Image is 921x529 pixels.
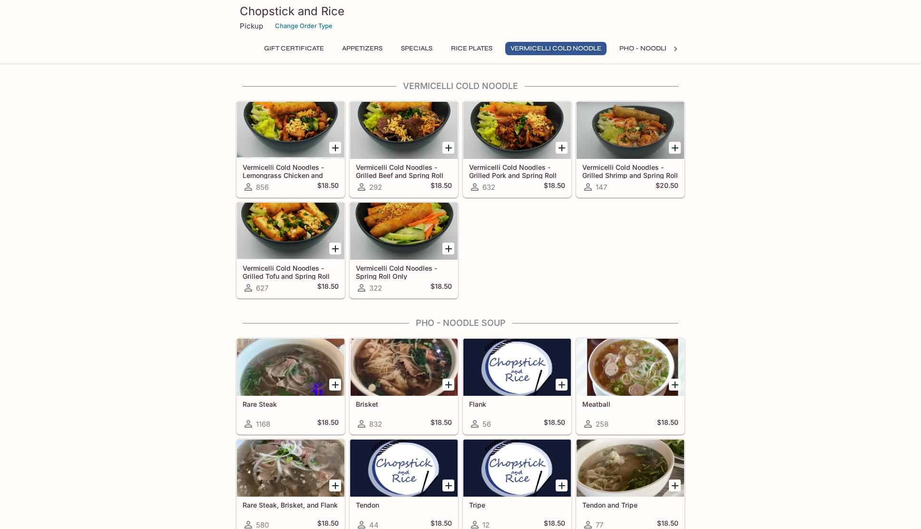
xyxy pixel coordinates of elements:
[656,181,678,193] h5: $20.50
[329,379,341,391] button: Add Rare Steak
[669,379,681,391] button: Add Meatball
[243,400,339,408] h5: Rare Steak
[442,243,454,255] button: Add Vermicelli Cold Noodles - Spring Roll Only
[576,338,685,434] a: Meatball258$18.50
[482,183,495,192] span: 632
[442,379,454,391] button: Add Brisket
[350,339,458,396] div: Brisket
[236,338,345,434] a: Rare Steak1168$18.50
[350,440,458,497] div: Tendon
[442,142,454,154] button: Add Vermicelli Cold Noodles - Grilled Beef and Spring Roll
[236,318,685,328] h4: Pho - Noodle Soup
[582,163,678,179] h5: Vermicelli Cold Noodles - Grilled Shrimp and Spring Roll
[369,420,382,429] span: 832
[556,142,568,154] button: Add Vermicelli Cold Noodles - Grilled Pork and Spring Roll
[317,181,339,193] h5: $18.50
[350,338,458,434] a: Brisket832$18.50
[243,163,339,179] h5: Vermicelli Cold Noodles - Lemongrass Chicken and Spring Roll
[469,163,565,179] h5: Vermicelli Cold Noodles - Grilled Pork and Spring Roll
[329,243,341,255] button: Add Vermicelli Cold Noodles - Grilled Tofu and Spring Roll
[576,101,685,197] a: Vermicelli Cold Noodles - Grilled Shrimp and Spring Roll147$20.50
[356,264,452,280] h5: Vermicelli Cold Noodles - Spring Roll Only
[469,400,565,408] h5: Flank
[463,339,571,396] div: Flank
[505,42,607,55] button: Vermicelli Cold Noodle
[369,284,382,293] span: 322
[556,379,568,391] button: Add Flank
[243,501,339,509] h5: Rare Steak, Brisket, and Flank
[463,338,571,434] a: Flank56$18.50
[582,501,678,509] h5: Tendon and Tripe
[317,282,339,294] h5: $18.50
[544,181,565,193] h5: $18.50
[256,420,270,429] span: 1168
[271,19,337,33] button: Change Order Type
[577,339,684,396] div: Meatball
[596,183,607,192] span: 147
[237,203,344,260] div: Vermicelli Cold Noodles - Grilled Tofu and Spring Roll
[463,102,571,159] div: Vermicelli Cold Noodles - Grilled Pork and Spring Roll
[329,480,341,491] button: Add Rare Steak, Brisket, and Flank
[236,202,345,298] a: Vermicelli Cold Noodles - Grilled Tofu and Spring Roll627$18.50
[463,440,571,497] div: Tripe
[236,81,685,91] h4: Vermicelli Cold Noodle
[237,102,344,159] div: Vermicelli Cold Noodles - Lemongrass Chicken and Spring Roll
[329,142,341,154] button: Add Vermicelli Cold Noodles - Lemongrass Chicken and Spring Roll
[240,21,263,30] p: Pickup
[350,203,458,260] div: Vermicelli Cold Noodles - Spring Roll Only
[446,42,498,55] button: Rice Plates
[614,42,694,55] button: Pho - Noodle Soup
[356,400,452,408] h5: Brisket
[236,101,345,197] a: Vermicelli Cold Noodles - Lemongrass Chicken and Spring Roll856$18.50
[317,418,339,430] h5: $18.50
[442,480,454,491] button: Add Tendon
[463,101,571,197] a: Vermicelli Cold Noodles - Grilled Pork and Spring Roll632$18.50
[544,418,565,430] h5: $18.50
[240,4,681,19] h3: Chopstick and Rice
[582,400,678,408] h5: Meatball
[657,418,678,430] h5: $18.50
[350,101,458,197] a: Vermicelli Cold Noodles - Grilled Beef and Spring Roll292$18.50
[431,418,452,430] h5: $18.50
[256,183,269,192] span: 856
[669,480,681,491] button: Add Tendon and Tripe
[395,42,438,55] button: Specials
[596,420,608,429] span: 258
[356,501,452,509] h5: Tendon
[337,42,388,55] button: Appetizers
[482,420,491,429] span: 56
[237,339,344,396] div: Rare Steak
[431,282,452,294] h5: $18.50
[556,480,568,491] button: Add Tripe
[356,163,452,179] h5: Vermicelli Cold Noodles - Grilled Beef and Spring Roll
[577,440,684,497] div: Tendon and Tripe
[469,501,565,509] h5: Tripe
[350,102,458,159] div: Vermicelli Cold Noodles - Grilled Beef and Spring Roll
[256,284,268,293] span: 627
[350,202,458,298] a: Vermicelli Cold Noodles - Spring Roll Only322$18.50
[577,102,684,159] div: Vermicelli Cold Noodles - Grilled Shrimp and Spring Roll
[431,181,452,193] h5: $18.50
[369,183,382,192] span: 292
[237,440,344,497] div: Rare Steak, Brisket, and Flank
[259,42,329,55] button: Gift Certificate
[669,142,681,154] button: Add Vermicelli Cold Noodles - Grilled Shrimp and Spring Roll
[243,264,339,280] h5: Vermicelli Cold Noodles - Grilled Tofu and Spring Roll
